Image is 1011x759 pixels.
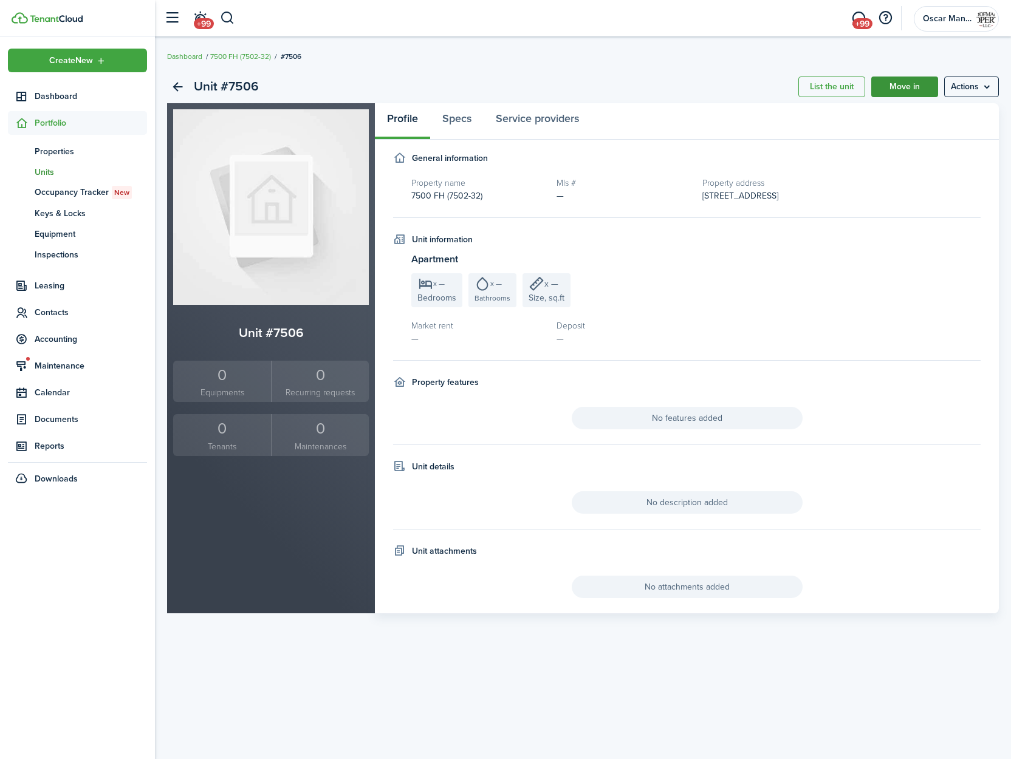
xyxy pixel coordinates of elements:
small: Recurring requests [275,386,366,399]
h2: Unit #7506 [173,323,369,342]
h4: Unit details [412,460,454,473]
menu-btn: Actions [944,77,999,97]
span: x — [433,280,445,287]
img: TenantCloud [12,12,28,24]
h4: Unit attachments [412,545,477,557]
a: 0Equipments [173,361,271,403]
button: Search [220,8,235,29]
img: TenantCloud [30,15,83,22]
a: Inspections [8,244,147,265]
span: x — [544,277,558,290]
button: Open menu [944,77,999,97]
span: Dashboard [35,90,147,103]
span: Bathrooms [475,293,510,304]
span: No description added [572,491,803,514]
button: Open menu [8,49,147,72]
span: — [557,189,564,202]
a: Equipment [8,223,147,244]
span: Contacts [35,306,147,319]
div: 0 [176,364,268,387]
a: List the unit [798,77,865,97]
small: Maintenances [275,440,366,453]
span: [STREET_ADDRESS] [702,189,778,202]
small: Tenants [176,440,268,453]
div: 0 [275,417,366,440]
a: Properties [8,141,147,162]
span: Oscar Management Services, LLC [923,15,972,23]
a: 0Recurring requests [271,361,369,403]
span: Downloads [35,472,78,485]
span: Bedrooms [417,291,456,304]
button: Open sidebar [160,7,183,30]
span: Reports [35,440,147,452]
span: Keys & Locks [35,207,147,220]
a: Service providers [484,103,591,140]
span: Equipment [35,228,147,240]
a: Occupancy TrackerNew [8,182,147,203]
a: Notifications [188,3,211,34]
button: Open resource center [875,8,896,29]
span: Occupancy Tracker [35,186,147,199]
span: No features added [572,407,803,429]
div: 0 [275,364,366,387]
span: 7500 FH (7502-32) [411,189,482,202]
img: Oscar Management Services, LLC [976,9,996,29]
span: Leasing [35,279,147,292]
a: Units [8,162,147,182]
span: Inspections [35,248,147,261]
a: 0Tenants [173,414,271,456]
span: — [557,332,564,345]
h2: Unit #7506 [194,77,259,97]
span: Calendar [35,386,147,399]
a: Reports [8,434,147,458]
h4: General information [412,152,488,165]
div: 0 [176,417,268,440]
span: Maintenance [35,359,147,372]
span: Units [35,166,147,179]
h4: Property features [412,376,479,389]
span: x — [490,280,502,287]
img: Unit avatar [173,109,369,305]
h4: Unit information [412,233,473,246]
a: Move in [871,77,938,97]
span: Documents [35,413,147,426]
a: Dashboard [8,84,147,108]
a: Dashboard [167,51,202,62]
span: Create New [49,56,93,65]
h3: Apartment [411,252,981,267]
a: Back [167,77,188,97]
h5: Deposit [557,319,690,332]
a: 0Maintenances [271,414,369,456]
span: #7506 [281,51,301,62]
h5: Property name [411,177,544,189]
span: — [411,332,419,345]
span: No attachments added [572,576,803,598]
span: Properties [35,145,147,158]
a: Messaging [847,3,870,34]
a: 7500 FH (7502-32) [210,51,271,62]
span: Size, sq.ft [529,291,564,304]
h5: Market rent [411,319,544,332]
span: New [114,187,129,198]
small: Equipments [176,386,268,399]
h5: Mls # [557,177,690,189]
h5: Property address [702,177,981,189]
span: Portfolio [35,117,147,129]
a: Keys & Locks [8,203,147,223]
span: +99 [194,18,214,29]
a: Specs [430,103,484,140]
span: +99 [852,18,872,29]
span: Accounting [35,333,147,345]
